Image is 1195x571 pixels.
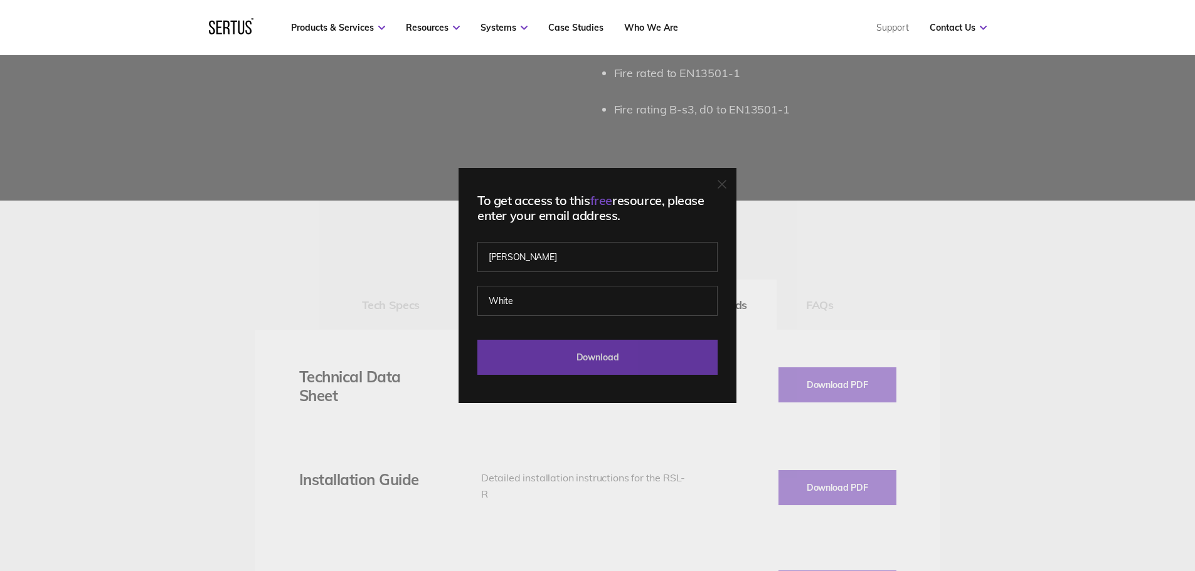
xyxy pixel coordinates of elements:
iframe: Chat Widget [969,426,1195,571]
a: Case Studies [548,22,603,33]
input: Download [477,340,718,375]
div: To get access to this resource, please enter your email address. [477,193,718,223]
a: Systems [481,22,528,33]
a: Who We Are [624,22,678,33]
input: First name* [477,242,718,272]
input: Last name* [477,286,718,316]
span: free [590,192,612,208]
a: Resources [406,22,460,33]
a: Support [876,22,909,33]
a: Products & Services [291,22,385,33]
a: Contact Us [930,22,987,33]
